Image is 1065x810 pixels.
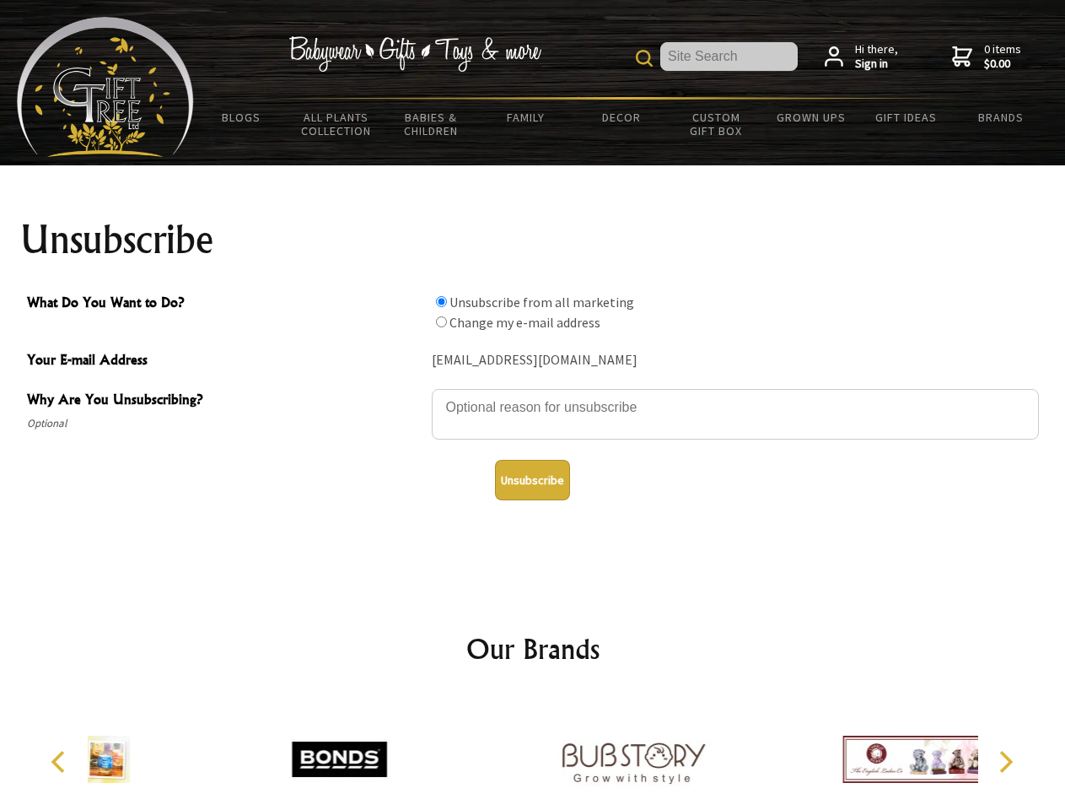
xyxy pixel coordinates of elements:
img: Babyware - Gifts - Toys and more... [17,17,194,157]
img: Babywear - Gifts - Toys & more [288,36,541,72]
a: 0 items$0.00 [952,42,1021,72]
strong: $0.00 [984,57,1021,72]
span: Optional [27,413,423,434]
input: What Do You Want to Do? [436,296,447,307]
a: Custom Gift Box [669,100,764,148]
a: Hi there,Sign in [825,42,898,72]
label: Unsubscribe from all marketing [449,294,634,310]
label: Change my e-mail address [449,314,600,331]
button: Previous [42,743,79,780]
span: What Do You Want to Do? [27,292,423,316]
button: Unsubscribe [495,460,570,500]
img: product search [636,50,653,67]
a: Brands [954,100,1049,135]
input: What Do You Want to Do? [436,316,447,327]
button: Next [987,743,1024,780]
h2: Our Brands [34,629,1032,669]
textarea: Why Are You Unsubscribing? [432,389,1039,440]
input: Site Search [660,42,798,71]
a: Decor [573,100,669,135]
strong: Sign in [855,57,898,72]
a: All Plants Collection [289,100,385,148]
a: BLOGS [194,100,289,135]
a: Gift Ideas [858,100,954,135]
div: [EMAIL_ADDRESS][DOMAIN_NAME] [432,348,1039,374]
a: Babies & Children [384,100,479,148]
a: Grown Ups [763,100,858,135]
span: Hi there, [855,42,898,72]
span: 0 items [984,41,1021,72]
h1: Unsubscribe [20,219,1046,260]
span: Why Are You Unsubscribing? [27,389,423,413]
a: Family [479,100,574,135]
span: Your E-mail Address [27,349,423,374]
